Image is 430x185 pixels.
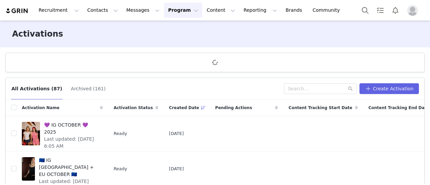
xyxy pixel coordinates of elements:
a: Community [309,3,347,18]
button: Content [203,3,239,18]
i: icon: search [348,86,353,91]
span: [DATE] [169,166,184,172]
button: Program [164,3,202,18]
button: Messages [122,3,164,18]
span: 🇪🇺 IG [GEOGRAPHIC_DATA] + EU OCTOBER 🇪🇺 [39,157,99,178]
span: [DATE] [169,130,184,137]
button: Archived (161) [71,83,106,94]
button: Contacts [83,3,122,18]
a: 🇪🇺 IG [GEOGRAPHIC_DATA] + EU OCTOBER 🇪🇺Last updated: [DATE] 6:05 AM [22,155,103,182]
a: 💜 IG OCTOBER 💜 2025Last updated: [DATE] 6:05 AM [22,120,103,147]
button: Create Activation [359,83,419,94]
button: Search [358,3,373,18]
a: Brands [282,3,308,18]
span: Last updated: [DATE] 6:05 AM [44,136,99,150]
button: Reporting [240,3,281,18]
img: grin logo [5,8,29,14]
span: Ready [114,130,127,137]
button: All Activations (87) [11,83,62,94]
a: Tasks [373,3,388,18]
button: Profile [403,5,425,16]
span: Content Tracking Start Date [289,105,352,111]
img: placeholder-profile.jpg [407,5,418,16]
button: Recruitment [35,3,83,18]
span: Activation Status [114,105,153,111]
input: Search... [284,83,357,94]
span: Created Date [169,105,199,111]
span: 💜 IG OCTOBER 💜 2025 [44,122,99,136]
span: Activation Name [22,105,59,111]
button: Notifications [388,3,403,18]
span: Content Tracking End Date [369,105,429,111]
span: Pending Actions [215,105,252,111]
span: Ready [114,166,127,172]
h3: Activations [12,28,63,40]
